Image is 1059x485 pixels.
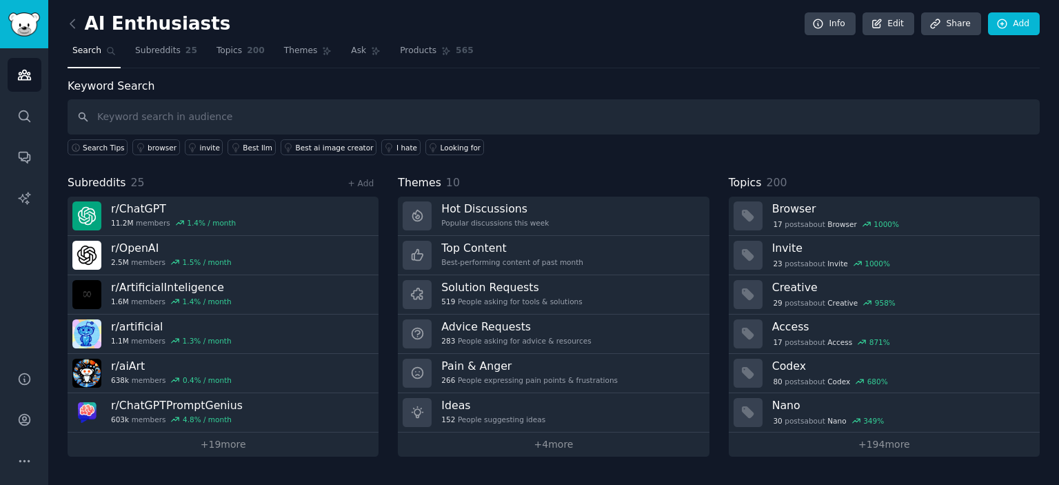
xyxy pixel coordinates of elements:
[135,45,181,57] span: Subreddits
[827,337,852,347] span: Access
[351,45,366,57] span: Ask
[185,45,197,57] span: 25
[869,337,890,347] div: 871 %
[729,275,1040,315] a: Creative29postsaboutCreative958%
[148,143,176,152] div: browser
[441,143,481,152] div: Looking for
[441,398,545,413] h3: Ideas
[398,354,709,393] a: Pain & Anger266People expressing pain points & frustrations
[296,143,374,152] div: Best ai image creator
[183,297,232,306] div: 1.4 % / month
[183,336,232,346] div: 1.3 % / month
[827,219,857,229] span: Browser
[773,337,782,347] span: 17
[111,375,232,385] div: members
[111,257,232,267] div: members
[773,259,782,268] span: 23
[68,236,379,275] a: r/OpenAI2.5Mmembers1.5% / month
[441,415,545,424] div: People suggesting ideas
[729,393,1040,433] a: Nano30postsaboutNano349%
[398,197,709,236] a: Hot DiscussionsPopular discussions this week
[441,319,591,334] h3: Advice Requests
[381,139,421,155] a: I hate
[441,297,455,306] span: 519
[772,359,1030,373] h3: Codex
[68,197,379,236] a: r/ChatGPT11.2Mmembers1.4% / month
[773,416,782,426] span: 30
[284,45,318,57] span: Themes
[111,336,129,346] span: 1.1M
[988,12,1040,36] a: Add
[130,40,202,68] a: Subreddits25
[772,241,1030,255] h3: Invite
[72,280,101,309] img: ArtificialInteligence
[441,336,591,346] div: People asking for advice & resources
[183,415,232,424] div: 4.8 % / month
[729,315,1040,354] a: Access17postsaboutAccess871%
[111,297,129,306] span: 1.6M
[281,139,376,155] a: Best ai image creator
[398,393,709,433] a: Ideas152People suggesting ideas
[212,40,270,68] a: Topics200
[772,319,1030,334] h3: Access
[68,99,1040,135] input: Keyword search in audience
[456,45,474,57] span: 565
[72,319,101,348] img: artificial
[441,336,455,346] span: 283
[400,45,436,57] span: Products
[773,298,782,308] span: 29
[185,139,223,155] a: invite
[441,241,583,255] h3: Top Content
[827,298,858,308] span: Creative
[867,377,888,386] div: 680 %
[200,143,220,152] div: invite
[772,201,1030,216] h3: Browser
[398,275,709,315] a: Solution Requests519People asking for tools & solutions
[111,415,243,424] div: members
[441,201,549,216] h3: Hot Discussions
[398,315,709,354] a: Advice Requests283People asking for advice & resources
[772,398,1030,413] h3: Nano
[396,143,417,152] div: I hate
[8,12,40,37] img: GummySearch logo
[228,139,275,155] a: Best llm
[111,319,232,334] h3: r/ artificial
[766,176,787,189] span: 200
[111,336,232,346] div: members
[425,139,484,155] a: Looking for
[446,176,460,189] span: 10
[441,257,583,267] div: Best-performing content of past month
[729,197,1040,236] a: Browser17postsaboutBrowser1000%
[68,40,121,68] a: Search
[72,398,101,427] img: ChatGPTPromptGenius
[921,12,980,36] a: Share
[441,359,618,373] h3: Pain & Anger
[243,143,272,152] div: Best llm
[132,139,180,155] a: browser
[111,257,129,267] span: 2.5M
[441,218,549,228] div: Popular discussions this week
[279,40,337,68] a: Themes
[247,45,265,57] span: 200
[398,175,441,192] span: Themes
[772,218,900,230] div: post s about
[772,375,889,388] div: post s about
[772,280,1030,295] h3: Creative
[863,416,884,426] div: 349 %
[827,377,850,386] span: Codex
[183,257,232,267] div: 1.5 % / month
[772,336,891,348] div: post s about
[773,377,782,386] span: 80
[68,139,128,155] button: Search Tips
[111,375,129,385] span: 638k
[865,259,890,268] div: 1000 %
[874,219,899,229] div: 1000 %
[68,275,379,315] a: r/ArtificialInteligence1.6Mmembers1.4% / month
[72,359,101,388] img: aiArt
[441,297,582,306] div: People asking for tools & solutions
[441,415,455,424] span: 152
[111,218,236,228] div: members
[83,143,125,152] span: Search Tips
[111,297,232,306] div: members
[111,218,133,228] span: 11.2M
